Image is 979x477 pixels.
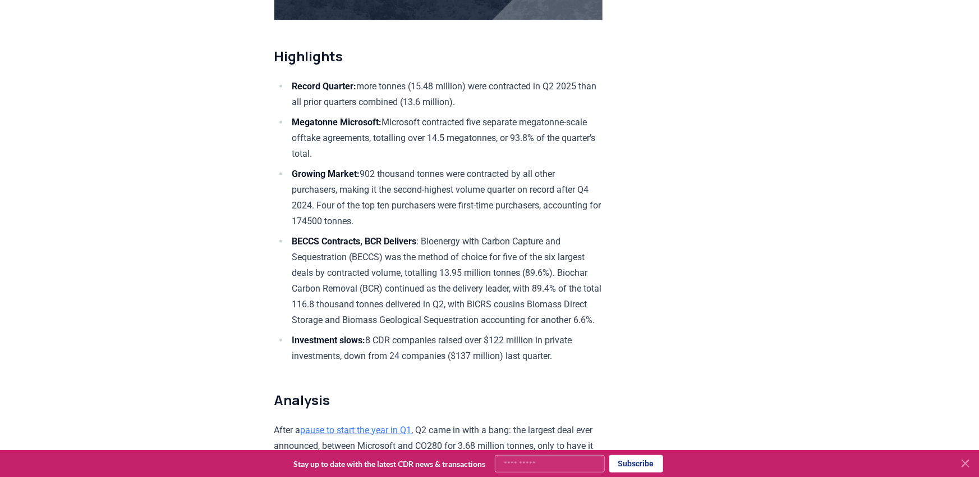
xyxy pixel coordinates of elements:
[289,234,603,328] li: : Bioenergy with Carbon Capture and Sequestration (BECCS) was the method of choice for five of th...
[301,425,412,435] a: pause to start the year in Q1
[292,169,360,179] strong: Growing Market:
[292,335,366,346] strong: Investment slows:
[274,47,603,65] h2: Highlights
[289,79,603,110] li: more tonnes (15.48 million) were contracted in Q2 2025 than all prior quarters combined (13.6 mil...
[292,81,357,92] strong: Record Quarter:
[292,236,417,247] strong: BECCS Contracts, BCR Delivers
[292,117,382,128] strong: Megatonne Microsoft:
[289,166,603,229] li: 902 thousand tonnes were contracted by all other purchasers, making it the second-highest volume ...
[289,333,603,364] li: 8 CDR companies raised over $122 million in private investments, down from 24 companies ($137 mil...
[289,115,603,162] li: Microsoft contracted five separate megatonne-scale offtake agreements, totalling over 14.5 megato...
[274,391,603,409] h2: Analysis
